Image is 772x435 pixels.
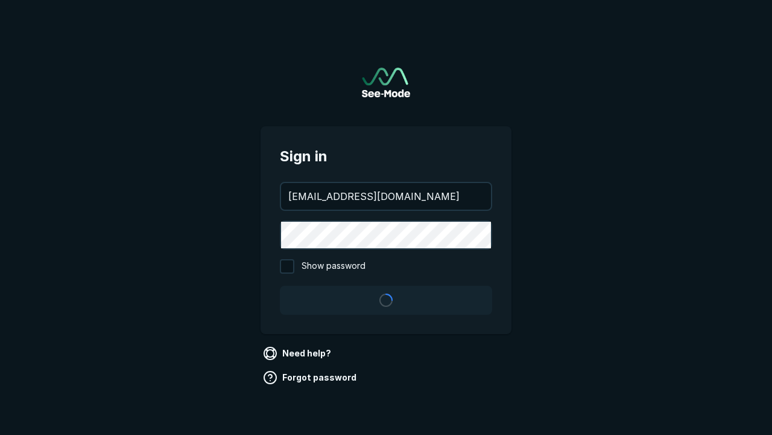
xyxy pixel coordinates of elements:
span: Sign in [280,146,492,167]
a: Need help? [261,344,336,363]
a: Forgot password [261,368,361,387]
input: your@email.com [281,183,491,210]
img: See-Mode Logo [362,68,410,97]
span: Show password [302,259,365,274]
a: Go to sign in [362,68,410,97]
